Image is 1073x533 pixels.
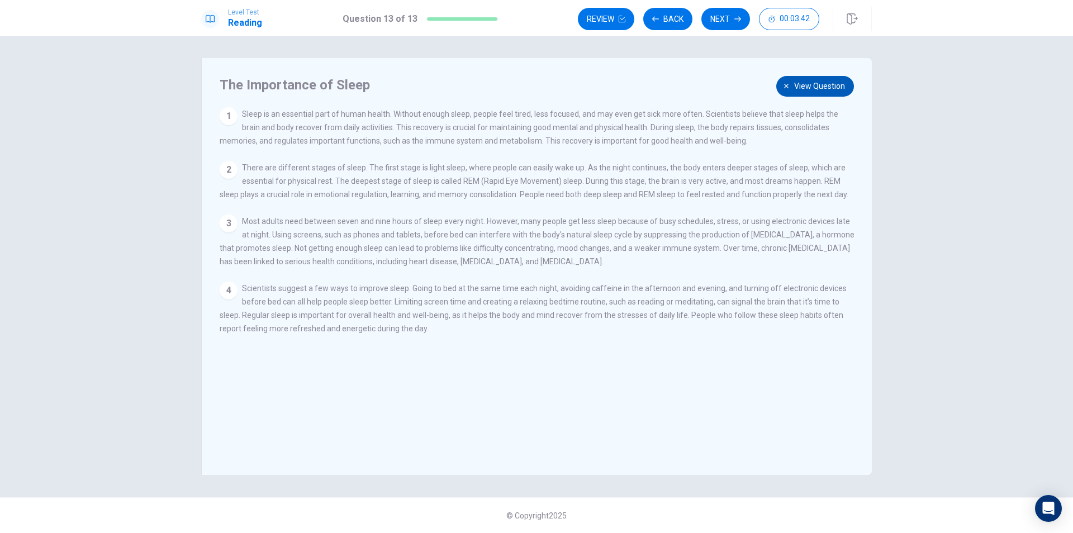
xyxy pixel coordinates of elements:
span: Most adults need between seven and nine hours of sleep every night. However, many people get less... [220,217,854,266]
span: © Copyright 2025 [506,511,567,520]
span: 00:03:42 [780,15,810,23]
span: Sleep is an essential part of human health. Without enough sleep, people feel tired, less focused... [220,110,838,145]
h4: The Importance of Sleep [220,76,851,94]
button: View question [776,76,854,97]
div: 4 [220,282,238,299]
h1: Question 13 of 13 [343,12,417,26]
h1: Reading [228,16,262,30]
div: Open Intercom Messenger [1035,495,1062,522]
span: View question [794,79,845,93]
div: 1 [220,107,238,125]
button: 00:03:42 [759,8,819,30]
button: Review [578,8,634,30]
div: 3 [220,215,238,232]
span: Level Test [228,8,262,16]
span: There are different stages of sleep. The first stage is light sleep, where people can easily wake... [220,163,848,199]
div: 2 [220,161,238,179]
button: Back [643,8,692,30]
span: Scientists suggest a few ways to improve sleep. Going to bed at the same time each night, avoidin... [220,284,847,333]
button: Next [701,8,750,30]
